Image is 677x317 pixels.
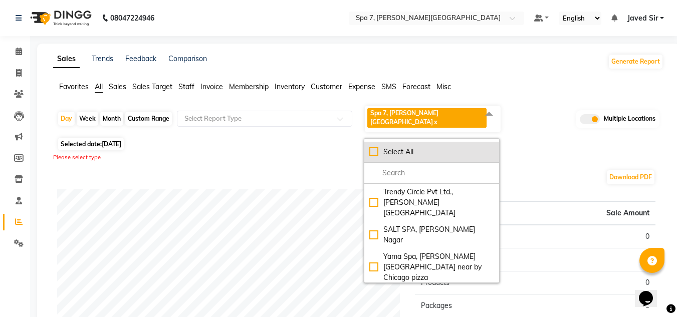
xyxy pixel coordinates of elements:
[125,112,172,126] div: Custom Range
[535,202,655,225] th: Sale Amount
[415,271,535,294] td: Products
[402,82,430,91] span: Forecast
[132,82,172,91] span: Sales Target
[200,82,223,91] span: Invoice
[275,82,305,91] span: Inventory
[369,224,494,245] div: SALT SPA, [PERSON_NAME] Nagar
[100,112,123,126] div: Month
[102,140,121,148] span: [DATE]
[369,168,494,178] input: multiselect-search
[53,153,663,162] div: Please select type
[168,54,207,63] a: Comparison
[77,112,98,126] div: Week
[607,170,654,184] button: Download PDF
[627,13,658,24] span: Javed Sir
[535,271,655,294] td: 0
[369,251,494,283] div: Yama Spa, [PERSON_NAME][GEOGRAPHIC_DATA] near by Chicago pizza
[369,187,494,218] div: Trendy Circle Pvt Ltd., [PERSON_NAME][GEOGRAPHIC_DATA]
[535,225,655,248] td: 0
[26,4,94,32] img: logo
[609,55,662,69] button: Generate Report
[604,114,655,124] span: Multiple Locations
[92,54,113,63] a: Trends
[381,82,396,91] span: SMS
[178,82,194,91] span: Staff
[229,82,269,91] span: Membership
[53,50,80,68] a: Sales
[311,82,342,91] span: Customer
[95,82,103,91] span: All
[370,109,438,126] span: Spa 7, [PERSON_NAME][GEOGRAPHIC_DATA]
[125,54,156,63] a: Feedback
[59,82,89,91] span: Favorites
[635,277,667,307] iframe: chat widget
[535,248,655,271] td: 0
[348,82,375,91] span: Expense
[369,147,494,157] div: Select All
[58,112,75,126] div: Day
[433,118,437,126] a: x
[436,82,451,91] span: Misc
[109,82,126,91] span: Sales
[58,138,124,150] span: Selected date:
[110,4,154,32] b: 08047224946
